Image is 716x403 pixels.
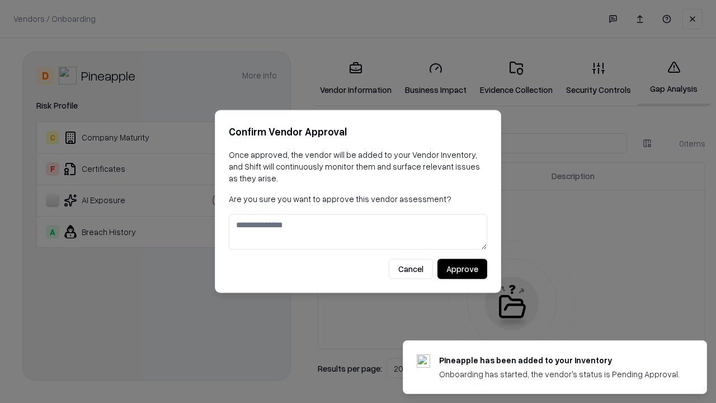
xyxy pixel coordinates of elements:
p: Are you sure you want to approve this vendor assessment? [229,193,487,205]
button: Cancel [389,259,433,279]
button: Approve [437,259,487,279]
div: Pineapple has been added to your inventory [439,354,680,366]
h2: Confirm Vendor Approval [229,124,487,140]
div: Onboarding has started, the vendor's status is Pending Approval. [439,368,680,380]
img: pineappleenergy.com [417,354,430,368]
p: Once approved, the vendor will be added to your Vendor Inventory, and Shift will continuously mon... [229,149,487,184]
